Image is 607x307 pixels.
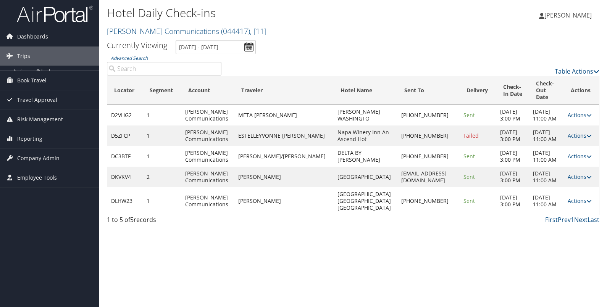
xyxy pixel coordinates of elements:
[107,187,143,215] td: DLHW23
[463,173,475,180] span: Sent
[529,105,564,125] td: [DATE] 11:00 AM
[234,187,334,215] td: [PERSON_NAME]
[234,146,334,167] td: [PERSON_NAME]/[PERSON_NAME]
[181,167,234,187] td: [PERSON_NAME] Communications
[568,173,592,180] a: Actions
[17,5,93,23] img: airportal-logo.png
[463,111,475,119] span: Sent
[564,76,599,105] th: Actions
[496,76,530,105] th: Check-In Date: activate to sort column ascending
[130,215,134,224] span: 5
[574,215,588,224] a: Next
[544,11,592,19] span: [PERSON_NAME]
[234,167,334,187] td: [PERSON_NAME]
[181,146,234,167] td: [PERSON_NAME] Communications
[143,146,181,167] td: 1
[496,105,530,125] td: [DATE] 3:00 PM
[529,76,564,105] th: Check-Out Date: activate to sort column ascending
[496,146,530,167] td: [DATE] 3:00 PM
[496,125,530,146] td: [DATE] 3:00 PM
[181,187,234,215] td: [PERSON_NAME] Communications
[17,168,57,187] span: Employee Tools
[571,215,574,224] a: 1
[107,76,143,105] th: Locator: activate to sort column ascending
[568,153,592,160] a: Actions
[143,105,181,125] td: 1
[460,76,496,105] th: Delivery: activate to sort column ascending
[143,187,181,215] td: 1
[568,111,592,119] a: Actions
[568,197,592,204] a: Actions
[496,167,530,187] td: [DATE] 3:00 PM
[334,76,397,105] th: Hotel Name: activate to sort column ascending
[181,125,234,146] td: [PERSON_NAME] Communications
[17,71,47,90] span: Book Travel
[107,26,266,36] a: [PERSON_NAME] Communications
[397,125,460,146] td: [PHONE_NUMBER]
[234,76,334,105] th: Traveler: activate to sort column ascending
[529,187,564,215] td: [DATE] 11:00 AM
[17,110,63,129] span: Risk Management
[568,132,592,139] a: Actions
[17,47,30,66] span: Trips
[463,197,475,204] span: Sent
[143,125,181,146] td: 1
[107,125,143,146] td: D5ZFCP
[397,167,460,187] td: [EMAIL_ADDRESS][DOMAIN_NAME]
[397,146,460,167] td: [PHONE_NUMBER]
[17,149,60,168] span: Company Admin
[107,215,221,228] div: 1 to 5 of records
[17,129,42,148] span: Reporting
[529,125,564,146] td: [DATE] 11:00 AM
[334,125,397,146] td: Napa Winery Inn An Ascend Hot
[107,105,143,125] td: D2VHG2
[463,153,475,160] span: Sent
[176,40,256,54] input: [DATE] - [DATE]
[143,167,181,187] td: 2
[107,40,167,50] h3: Currently Viewing
[397,187,460,215] td: [PHONE_NUMBER]
[397,76,460,105] th: Sent To: activate to sort column ascending
[250,26,266,36] span: , [ 11 ]
[463,132,479,139] span: Failed
[334,146,397,167] td: DELTA BY [PERSON_NAME]
[221,26,250,36] span: ( 044417 )
[529,146,564,167] td: [DATE] 11:00 AM
[107,62,221,76] input: Advanced Search
[17,27,48,46] span: Dashboards
[181,76,234,105] th: Account: activate to sort column ascending
[234,125,334,146] td: ESTELLEYVONNE [PERSON_NAME]
[107,167,143,187] td: DKVKV4
[334,167,397,187] td: [GEOGRAPHIC_DATA]
[588,215,599,224] a: Last
[496,187,530,215] td: [DATE] 3:00 PM
[334,105,397,125] td: [PERSON_NAME] WASHINGTO
[17,90,57,109] span: Travel Approval
[181,105,234,125] td: [PERSON_NAME] Communications
[539,4,599,27] a: [PERSON_NAME]
[529,167,564,187] td: [DATE] 11:00 AM
[107,146,143,167] td: DC3BTF
[111,55,148,61] a: Advanced Search
[545,215,558,224] a: First
[555,67,599,76] a: Table Actions
[143,76,181,105] th: Segment: activate to sort column ascending
[234,105,334,125] td: META [PERSON_NAME]
[107,5,435,21] h1: Hotel Daily Check-ins
[334,187,397,215] td: [GEOGRAPHIC_DATA] [GEOGRAPHIC_DATA] [GEOGRAPHIC_DATA]
[558,215,571,224] a: Prev
[397,105,460,125] td: [PHONE_NUMBER]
